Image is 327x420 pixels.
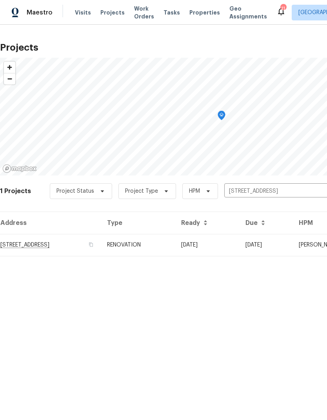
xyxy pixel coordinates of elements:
[189,187,200,195] span: HPM
[101,212,175,234] th: Type
[280,5,286,13] div: 11
[27,9,53,16] span: Maestro
[4,73,15,84] button: Zoom out
[239,234,292,256] td: [DATE]
[229,5,267,20] span: Geo Assignments
[100,9,125,16] span: Projects
[101,234,175,256] td: RENOVATION
[2,164,37,173] a: Mapbox homepage
[4,62,15,73] button: Zoom in
[125,187,158,195] span: Project Type
[163,10,180,15] span: Tasks
[87,241,94,248] button: Copy Address
[75,9,91,16] span: Visits
[175,234,239,256] td: Acq COE 2025-10-01T00:00:00.000Z
[134,5,154,20] span: Work Orders
[224,185,314,197] input: Search projects
[239,212,292,234] th: Due
[175,212,239,234] th: Ready
[189,9,220,16] span: Properties
[56,187,94,195] span: Project Status
[218,111,225,123] div: Map marker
